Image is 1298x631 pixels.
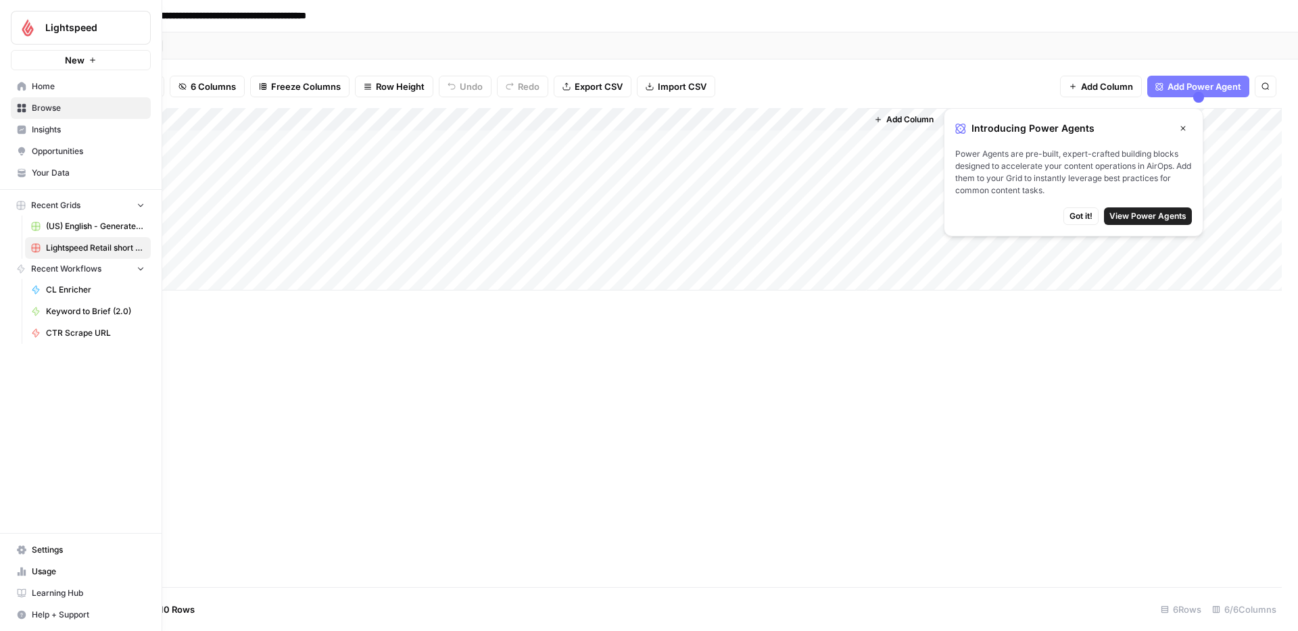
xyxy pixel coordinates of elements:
[170,76,245,97] button: 6 Columns
[32,145,145,157] span: Opportunities
[460,80,483,93] span: Undo
[869,111,939,128] button: Add Column
[518,80,539,93] span: Redo
[1109,210,1186,222] span: View Power Agents
[31,263,101,275] span: Recent Workflows
[46,242,145,254] span: Lightspeed Retail short form ad copy - Apparel and Footwear
[46,220,145,232] span: (US) English - Generate Articles
[16,16,40,40] img: Lightspeed Logo
[141,603,195,616] span: Add 10 Rows
[955,148,1192,197] span: Power Agents are pre-built, expert-crafted building blocks designed to accelerate your content op...
[65,53,85,67] span: New
[658,80,706,93] span: Import CSV
[25,322,151,344] a: CTR Scrape URL
[25,301,151,322] a: Keyword to Brief (2.0)
[11,539,151,561] a: Settings
[46,305,145,318] span: Keyword to Brief (2.0)
[32,609,145,621] span: Help + Support
[11,50,151,70] button: New
[1069,210,1092,222] span: Got it!
[45,21,127,34] span: Lightspeed
[1104,207,1192,225] button: View Power Agents
[31,199,80,211] span: Recent Grids
[46,284,145,296] span: CL Enricher
[32,80,145,93] span: Home
[886,113,934,126] span: Add Column
[250,76,350,97] button: Freeze Columns
[191,80,236,93] span: 6 Columns
[1155,599,1207,620] div: 6 Rows
[271,80,341,93] span: Freeze Columns
[575,80,623,93] span: Export CSV
[439,76,491,97] button: Undo
[11,162,151,184] a: Your Data
[25,237,151,259] a: Lightspeed Retail short form ad copy - Apparel and Footwear
[25,216,151,237] a: (US) English - Generate Articles
[32,565,145,578] span: Usage
[1207,599,1282,620] div: 6/6 Columns
[554,76,631,97] button: Export CSV
[376,80,425,93] span: Row Height
[497,76,548,97] button: Redo
[46,327,145,339] span: CTR Scrape URL
[1147,76,1249,97] button: Add Power Agent
[32,167,145,179] span: Your Data
[11,97,151,119] a: Browse
[32,124,145,136] span: Insights
[11,119,151,141] a: Insights
[25,279,151,301] a: CL Enricher
[11,561,151,582] a: Usage
[11,195,151,216] button: Recent Grids
[11,76,151,97] a: Home
[637,76,715,97] button: Import CSV
[11,141,151,162] a: Opportunities
[32,587,145,599] span: Learning Hub
[11,582,151,604] a: Learning Hub
[32,544,145,556] span: Settings
[11,604,151,626] button: Help + Support
[1081,80,1133,93] span: Add Column
[355,76,433,97] button: Row Height
[32,102,145,114] span: Browse
[1168,80,1241,93] span: Add Power Agent
[11,11,151,45] button: Workspace: Lightspeed
[1060,76,1142,97] button: Add Column
[1063,207,1099,225] button: Got it!
[955,120,1192,137] div: Introducing Power Agents
[11,259,151,279] button: Recent Workflows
